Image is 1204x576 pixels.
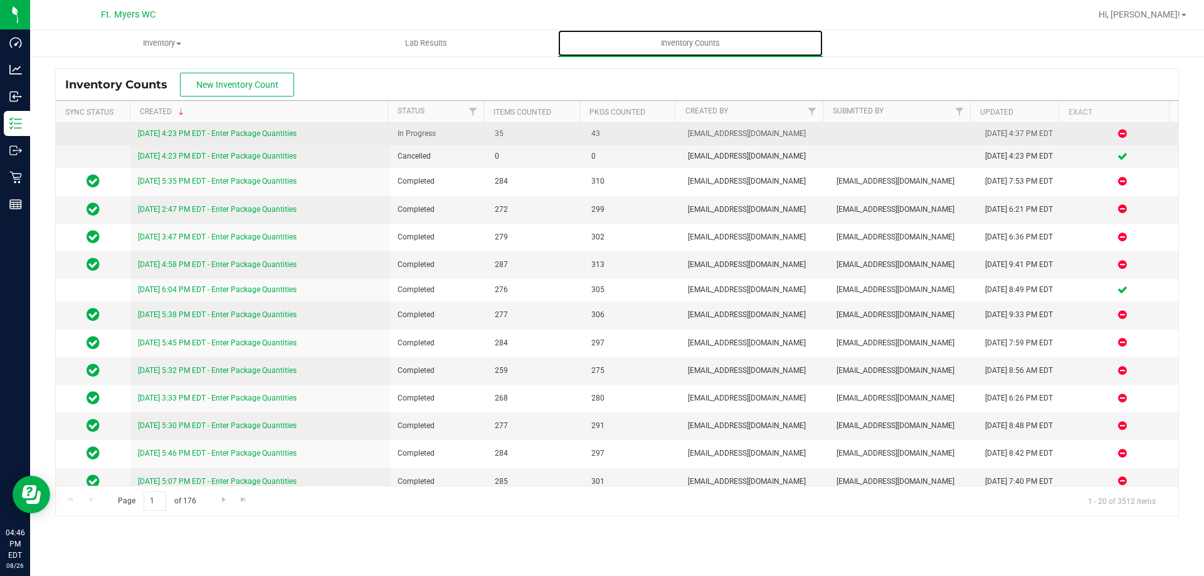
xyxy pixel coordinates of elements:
[837,448,970,459] span: [EMAIL_ADDRESS][DOMAIN_NAME]
[6,561,24,570] p: 08/26
[495,420,576,432] span: 277
[837,231,970,243] span: [EMAIL_ADDRESS][DOMAIN_NAME]
[101,9,156,20] span: Ft. Myers WC
[65,108,114,117] a: Sync Status
[138,129,297,138] a: [DATE] 4:23 PM EDT - Enter Package Quantities
[87,201,100,218] span: In Sync
[688,392,821,404] span: [EMAIL_ADDRESS][DOMAIN_NAME]
[688,476,821,488] span: [EMAIL_ADDRESS][DOMAIN_NAME]
[398,365,479,377] span: Completed
[837,259,970,271] span: [EMAIL_ADDRESS][DOMAIN_NAME]
[591,175,673,187] span: 310
[591,204,673,216] span: 299
[985,420,1059,432] div: [DATE] 8:48 PM EDT
[985,259,1059,271] div: [DATE] 9:41 PM EDT
[688,365,821,377] span: [EMAIL_ADDRESS][DOMAIN_NAME]
[688,337,821,349] span: [EMAIL_ADDRESS][DOMAIN_NAME]
[87,473,100,490] span: In Sync
[398,259,479,271] span: Completed
[688,231,821,243] span: [EMAIL_ADDRESS][DOMAIN_NAME]
[495,204,576,216] span: 272
[398,309,479,321] span: Completed
[1078,491,1166,510] span: 1 - 20 of 3512 items
[980,108,1013,117] a: Updated
[138,177,297,186] a: [DATE] 5:35 PM EDT - Enter Package Quantities
[495,150,576,162] span: 0
[138,477,297,486] a: [DATE] 5:07 PM EDT - Enter Package Quantities
[837,337,970,349] span: [EMAIL_ADDRESS][DOMAIN_NAME]
[1059,101,1169,123] th: Exact
[463,101,483,122] a: Filter
[6,527,24,561] p: 04:46 PM EDT
[688,448,821,459] span: [EMAIL_ADDRESS][DOMAIN_NAME]
[138,285,297,294] a: [DATE] 6:04 PM EDT - Enter Package Quantities
[591,448,673,459] span: 297
[837,309,970,321] span: [EMAIL_ADDRESS][DOMAIN_NAME]
[1099,9,1180,19] span: Hi, [PERSON_NAME]!
[9,63,22,76] inline-svg: Analytics
[985,204,1059,216] div: [DATE] 6:21 PM EDT
[138,152,297,160] a: [DATE] 4:23 PM EDT - Enter Package Quantities
[398,284,479,296] span: Completed
[398,337,479,349] span: Completed
[591,476,673,488] span: 301
[685,107,728,115] a: Created By
[688,175,821,187] span: [EMAIL_ADDRESS][DOMAIN_NAME]
[87,172,100,190] span: In Sync
[985,337,1059,349] div: [DATE] 7:59 PM EDT
[30,30,294,56] a: Inventory
[837,420,970,432] span: [EMAIL_ADDRESS][DOMAIN_NAME]
[9,117,22,130] inline-svg: Inventory
[985,476,1059,488] div: [DATE] 7:40 PM EDT
[688,204,821,216] span: [EMAIL_ADDRESS][DOMAIN_NAME]
[107,491,206,511] span: Page of 176
[398,392,479,404] span: Completed
[9,171,22,184] inline-svg: Retail
[398,175,479,187] span: Completed
[591,420,673,432] span: 291
[495,448,576,459] span: 284
[398,420,479,432] span: Completed
[138,421,297,430] a: [DATE] 5:30 PM EDT - Enter Package Quantities
[196,80,278,90] span: New Inventory Count
[837,476,970,488] span: [EMAIL_ADDRESS][DOMAIN_NAME]
[65,78,180,92] span: Inventory Counts
[495,128,576,140] span: 35
[138,205,297,214] a: [DATE] 2:47 PM EDT - Enter Package Quantities
[87,389,100,407] span: In Sync
[558,30,822,56] a: Inventory Counts
[985,231,1059,243] div: [DATE] 6:36 PM EDT
[138,449,297,458] a: [DATE] 5:46 PM EDT - Enter Package Quantities
[985,175,1059,187] div: [DATE] 7:53 PM EDT
[837,284,970,296] span: [EMAIL_ADDRESS][DOMAIN_NAME]
[837,365,970,377] span: [EMAIL_ADDRESS][DOMAIN_NAME]
[985,309,1059,321] div: [DATE] 9:33 PM EDT
[235,491,253,508] a: Go to the last page
[688,284,821,296] span: [EMAIL_ADDRESS][DOMAIN_NAME]
[688,420,821,432] span: [EMAIL_ADDRESS][DOMAIN_NAME]
[13,476,50,513] iframe: Resource center
[985,284,1059,296] div: [DATE] 8:49 PM EDT
[591,365,673,377] span: 275
[495,365,576,377] span: 259
[140,107,186,116] a: Created
[985,150,1059,162] div: [DATE] 4:23 PM EDT
[837,175,970,187] span: [EMAIL_ADDRESS][DOMAIN_NAME]
[398,150,479,162] span: Cancelled
[87,444,100,462] span: In Sync
[87,306,100,323] span: In Sync
[837,204,970,216] span: [EMAIL_ADDRESS][DOMAIN_NAME]
[495,231,576,243] span: 279
[214,491,233,508] a: Go to the next page
[87,334,100,352] span: In Sync
[644,38,737,49] span: Inventory Counts
[495,175,576,187] span: 284
[138,310,297,319] a: [DATE] 5:38 PM EDT - Enter Package Quantities
[949,101,969,122] a: Filter
[591,284,673,296] span: 305
[591,128,673,140] span: 43
[398,107,425,115] a: Status
[688,150,821,162] span: [EMAIL_ADDRESS][DOMAIN_NAME]
[495,309,576,321] span: 277
[495,392,576,404] span: 268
